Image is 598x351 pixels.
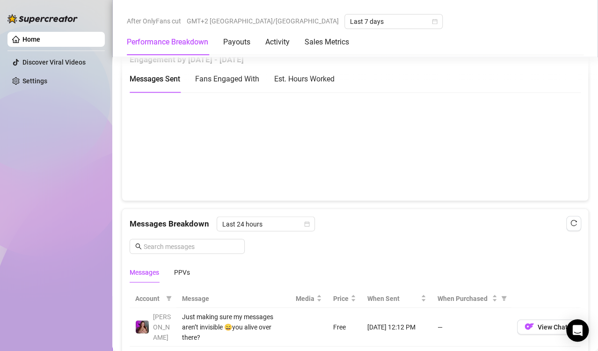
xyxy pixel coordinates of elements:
[304,221,310,227] span: calendar
[7,14,78,23] img: logo-BBDzfeDw.svg
[362,289,432,307] th: When Sent
[135,243,142,249] span: search
[136,320,149,333] img: allison
[367,293,419,303] span: When Sent
[22,58,86,66] a: Discover Viral Videos
[265,37,290,48] div: Activity
[222,217,309,231] span: Last 24 hours
[290,289,328,307] th: Media
[130,216,581,231] div: Messages Breakdown
[127,14,181,28] span: After OnlyFans cut
[438,293,490,303] span: When Purchased
[182,311,284,342] div: Just making sure my messages aren’t invisible 😄you alive over there?
[144,241,239,251] input: Search messages
[195,74,259,83] span: Fans Engaged With
[135,293,162,303] span: Account
[517,319,575,334] button: OFView Chat
[166,295,172,301] span: filter
[328,307,362,346] td: Free
[570,219,577,226] span: reload
[432,307,511,346] td: —
[350,15,437,29] span: Last 7 days
[127,37,208,48] div: Performance Breakdown
[566,319,589,342] div: Open Intercom Messenger
[499,291,509,305] span: filter
[187,14,339,28] span: GMT+2 [GEOGRAPHIC_DATA]/[GEOGRAPHIC_DATA]
[153,313,171,341] span: [PERSON_NAME]
[525,322,534,331] img: OF
[432,19,438,24] span: calendar
[164,291,174,305] span: filter
[274,73,335,85] div: Est. Hours Worked
[538,323,568,330] span: View Chat
[223,37,250,48] div: Payouts
[130,74,180,83] span: Messages Sent
[174,267,190,277] div: PPVs
[517,325,575,332] a: OFView Chat
[22,36,40,43] a: Home
[22,77,47,85] a: Settings
[333,293,349,303] span: Price
[362,307,432,346] td: [DATE] 12:12 PM
[296,293,314,303] span: Media
[130,267,159,277] div: Messages
[328,289,362,307] th: Price
[176,289,290,307] th: Message
[432,289,511,307] th: When Purchased
[501,295,507,301] span: filter
[305,37,349,48] div: Sales Metrics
